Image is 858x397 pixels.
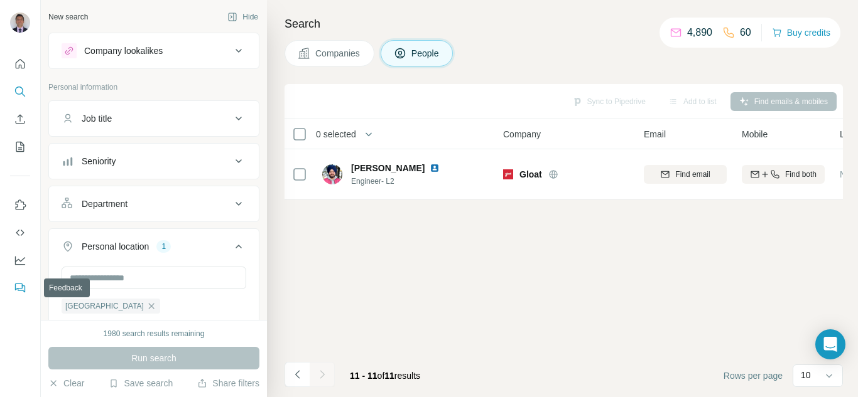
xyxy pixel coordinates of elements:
button: Save search [109,377,173,389]
div: Department [82,198,128,210]
span: Find both [785,169,817,180]
button: My lists [10,135,30,158]
div: Personal location [82,240,149,253]
button: Seniority [49,146,259,176]
span: 0 selected [316,128,356,140]
span: Engineer- L2 [351,176,455,187]
button: Use Surfe on LinkedIn [10,194,30,216]
button: Clear [48,377,84,389]
span: Company [503,128,541,140]
span: [PERSON_NAME] [351,162,425,174]
span: of [377,371,385,381]
div: 1980 search results remaining [104,328,205,339]
span: People [411,47,440,60]
button: Enrich CSV [10,108,30,130]
span: Email [644,128,666,140]
button: Job title [49,103,259,134]
img: Logo of Gloat [503,169,513,179]
button: Dashboard [10,249,30,272]
button: Find email [644,165,727,184]
p: Personal information [48,82,259,93]
span: [GEOGRAPHIC_DATA] [65,300,144,312]
button: Search [10,80,30,103]
button: Share filters [197,377,259,389]
div: Company lookalikes [84,45,163,57]
span: results [350,371,420,381]
h4: Search [285,15,843,33]
span: Gloat [519,168,542,181]
button: Personal location1 [49,231,259,267]
span: 11 - 11 [350,371,377,381]
button: Find both [742,165,825,184]
div: 1 [156,241,171,252]
button: Buy credits [772,24,830,41]
p: 4,890 [687,25,712,40]
span: Find email [675,169,710,180]
button: Navigate to previous page [285,362,310,387]
div: Open Intercom Messenger [815,329,845,359]
span: Companies [315,47,361,60]
p: 10 [801,369,811,381]
span: Lists [840,128,858,140]
button: Quick start [10,53,30,75]
div: New search [48,11,88,23]
img: Avatar [322,164,342,184]
p: 60 [740,25,751,40]
button: Use Surfe API [10,221,30,244]
img: Avatar [10,13,30,33]
button: Department [49,189,259,219]
span: Rows per page [724,369,783,382]
img: LinkedIn logo [430,163,440,173]
div: Job title [82,112,112,125]
span: 11 [384,371,394,381]
span: Mobile [742,128,768,140]
button: Hide [219,8,267,26]
button: Feedback [10,277,30,299]
div: Seniority [82,155,116,167]
button: Company lookalikes [49,36,259,66]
